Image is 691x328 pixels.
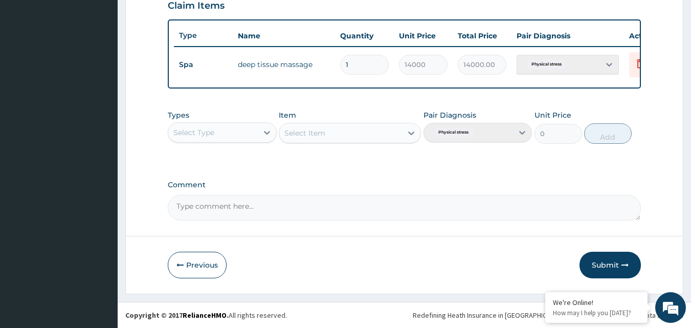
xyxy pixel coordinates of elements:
[168,252,227,278] button: Previous
[183,311,227,320] a: RelianceHMO
[413,310,683,320] div: Redefining Heath Insurance in [GEOGRAPHIC_DATA] using Telemedicine and Data Science!
[233,54,335,75] td: deep tissue massage
[233,26,335,46] th: Name
[553,298,640,307] div: We're Online!
[174,55,233,74] td: Spa
[553,309,640,317] p: How may I help you today?
[624,26,675,46] th: Actions
[5,219,195,255] textarea: Type your message and hit 'Enter'
[394,26,453,46] th: Unit Price
[59,99,141,202] span: We're online!
[125,311,229,320] strong: Copyright © 2017 .
[579,252,641,278] button: Submit
[173,127,214,138] div: Select Type
[423,110,476,120] label: Pair Diagnosis
[19,51,41,77] img: d_794563401_company_1708531726252_794563401
[335,26,394,46] th: Quantity
[168,111,189,120] label: Types
[168,1,225,12] h3: Claim Items
[453,26,511,46] th: Total Price
[534,110,571,120] label: Unit Price
[168,5,192,30] div: Minimize live chat window
[279,110,296,120] label: Item
[511,26,624,46] th: Pair Diagnosis
[53,57,172,71] div: Chat with us now
[118,302,691,328] footer: All rights reserved.
[584,123,632,144] button: Add
[174,26,233,45] th: Type
[168,181,641,189] label: Comment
